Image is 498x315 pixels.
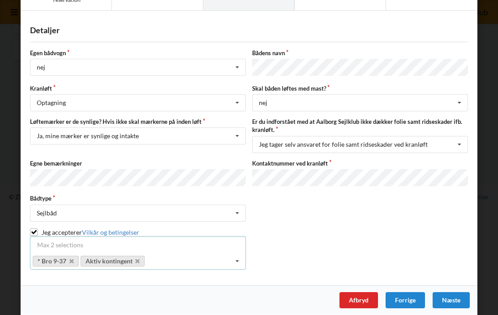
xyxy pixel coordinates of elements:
div: nej [37,64,45,70]
div: Sejlbåd [37,210,57,216]
div: Detaljer [30,25,468,35]
a: Aktiv kontingent [81,256,145,267]
div: Afbryd [339,292,378,308]
div: Max 2 selections [30,237,246,253]
label: Egen bådvogn [30,49,246,57]
label: Kranløft [30,84,246,92]
label: Bådtype [30,194,246,202]
a: * Bro 9-37 [33,256,79,267]
div: Ja, mine mærker er synlige og intakte [37,133,139,139]
div: Forrige [386,292,425,308]
a: Vilkår og betingelser [82,228,139,236]
div: nej [259,100,267,106]
label: Bådens navn [252,49,468,57]
label: Egne bemærkninger [30,159,246,167]
label: Løftemærker er de synlige? Hvis ikke skal mærkerne på inden løft [30,118,246,126]
label: Skal båden løftes med mast? [252,84,468,92]
div: Næste [433,292,470,308]
label: Er du indforstået med at Aalborg Sejlklub ikke dækker folie samt ridseskader ifb. kranløft. [252,118,468,134]
label: Jeg accepterer [30,228,139,236]
div: Optagning [37,100,66,106]
div: Jeg tager selv ansvaret for folie samt ridseskader ved kranløft [259,141,428,148]
label: Kontaktnummer ved kranløft [252,159,468,167]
